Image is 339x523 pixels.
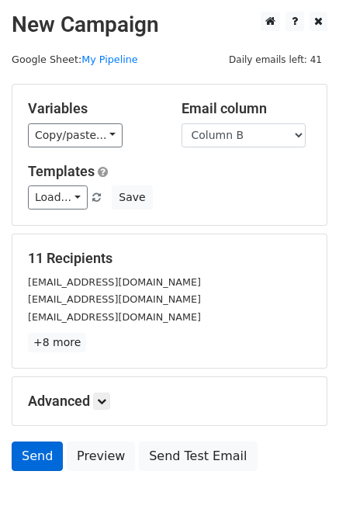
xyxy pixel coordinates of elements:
[28,311,201,323] small: [EMAIL_ADDRESS][DOMAIN_NAME]
[223,51,327,68] span: Daily emails left: 41
[261,449,339,523] div: Widget de chat
[28,100,158,117] h5: Variables
[12,442,63,471] a: Send
[112,185,152,210] button: Save
[261,449,339,523] iframe: Chat Widget
[139,442,257,471] a: Send Test Email
[12,12,327,38] h2: New Campaign
[223,54,327,65] a: Daily emails left: 41
[28,163,95,179] a: Templates
[182,100,312,117] h5: Email column
[28,123,123,147] a: Copy/paste...
[28,333,86,352] a: +8 more
[28,185,88,210] a: Load...
[81,54,138,65] a: My Pipeline
[28,393,311,410] h5: Advanced
[28,250,311,267] h5: 11 Recipients
[12,54,138,65] small: Google Sheet:
[67,442,135,471] a: Preview
[28,293,201,305] small: [EMAIL_ADDRESS][DOMAIN_NAME]
[28,276,201,288] small: [EMAIL_ADDRESS][DOMAIN_NAME]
